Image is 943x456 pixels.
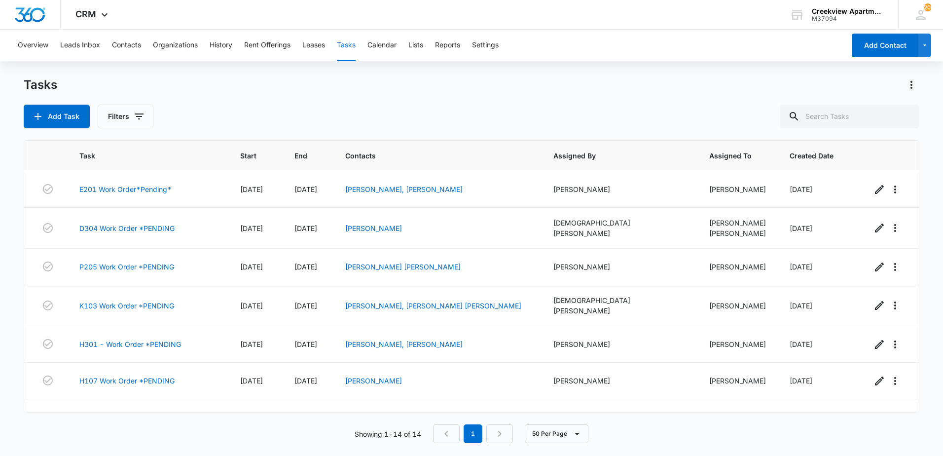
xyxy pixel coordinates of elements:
[345,263,461,271] a: [PERSON_NAME] [PERSON_NAME]
[812,7,884,15] div: account name
[75,9,96,19] span: CRM
[553,262,686,272] div: [PERSON_NAME]
[433,424,513,443] nav: Pagination
[709,301,766,311] div: [PERSON_NAME]
[112,30,141,61] button: Contacts
[345,377,402,385] a: [PERSON_NAME]
[709,151,752,161] span: Assigned To
[709,184,766,194] div: [PERSON_NAME]
[345,302,521,310] a: [PERSON_NAME], [PERSON_NAME] [PERSON_NAME]
[553,218,686,238] div: [DEMOGRAPHIC_DATA][PERSON_NAME]
[18,30,48,61] button: Overview
[240,377,263,385] span: [DATE]
[79,184,172,194] a: E201 Work Order*Pending*
[790,302,812,310] span: [DATE]
[790,263,812,271] span: [DATE]
[79,339,181,349] a: H301 - Work Order *PENDING
[153,30,198,61] button: Organizations
[812,15,884,22] div: account id
[553,295,686,316] div: [DEMOGRAPHIC_DATA][PERSON_NAME]
[294,302,317,310] span: [DATE]
[302,30,325,61] button: Leases
[98,105,153,128] button: Filters
[345,340,463,348] a: [PERSON_NAME], [PERSON_NAME]
[79,151,202,161] span: Task
[852,34,918,57] button: Add Contact
[240,340,263,348] span: [DATE]
[294,377,317,385] span: [DATE]
[553,151,671,161] span: Assigned By
[240,302,263,310] span: [DATE]
[924,3,932,11] div: notifications count
[355,429,421,439] p: Showing 1-14 of 14
[294,185,317,193] span: [DATE]
[345,151,516,161] span: Contacts
[294,340,317,348] span: [DATE]
[367,30,397,61] button: Calendar
[60,30,100,61] button: Leads Inbox
[79,223,175,233] a: D304 Work Order *PENDING
[294,263,317,271] span: [DATE]
[79,262,174,272] a: P205 Work Order *PENDING
[525,424,588,443] button: 50 Per Page
[790,185,812,193] span: [DATE]
[709,339,766,349] div: [PERSON_NAME]
[294,151,307,161] span: End
[780,105,919,128] input: Search Tasks
[244,30,290,61] button: Rent Offerings
[24,105,90,128] button: Add Task
[337,30,356,61] button: Tasks
[79,376,175,386] a: H107 Work Order *PENDING
[472,30,499,61] button: Settings
[553,339,686,349] div: [PERSON_NAME]
[345,224,402,232] a: [PERSON_NAME]
[408,30,423,61] button: Lists
[24,77,57,92] h1: Tasks
[709,262,766,272] div: [PERSON_NAME]
[709,218,766,228] div: [PERSON_NAME]
[240,263,263,271] span: [DATE]
[240,224,263,232] span: [DATE]
[210,30,232,61] button: History
[240,185,263,193] span: [DATE]
[790,340,812,348] span: [DATE]
[464,424,482,443] em: 1
[709,228,766,238] div: [PERSON_NAME]
[553,184,686,194] div: [PERSON_NAME]
[240,151,256,161] span: Start
[709,376,766,386] div: [PERSON_NAME]
[790,151,834,161] span: Created Date
[790,224,812,232] span: [DATE]
[904,77,919,93] button: Actions
[294,224,317,232] span: [DATE]
[79,301,174,311] a: K103 Work Order *PENDING
[553,376,686,386] div: [PERSON_NAME]
[790,377,812,385] span: [DATE]
[435,30,460,61] button: Reports
[924,3,932,11] span: 206
[345,185,463,193] a: [PERSON_NAME], [PERSON_NAME]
